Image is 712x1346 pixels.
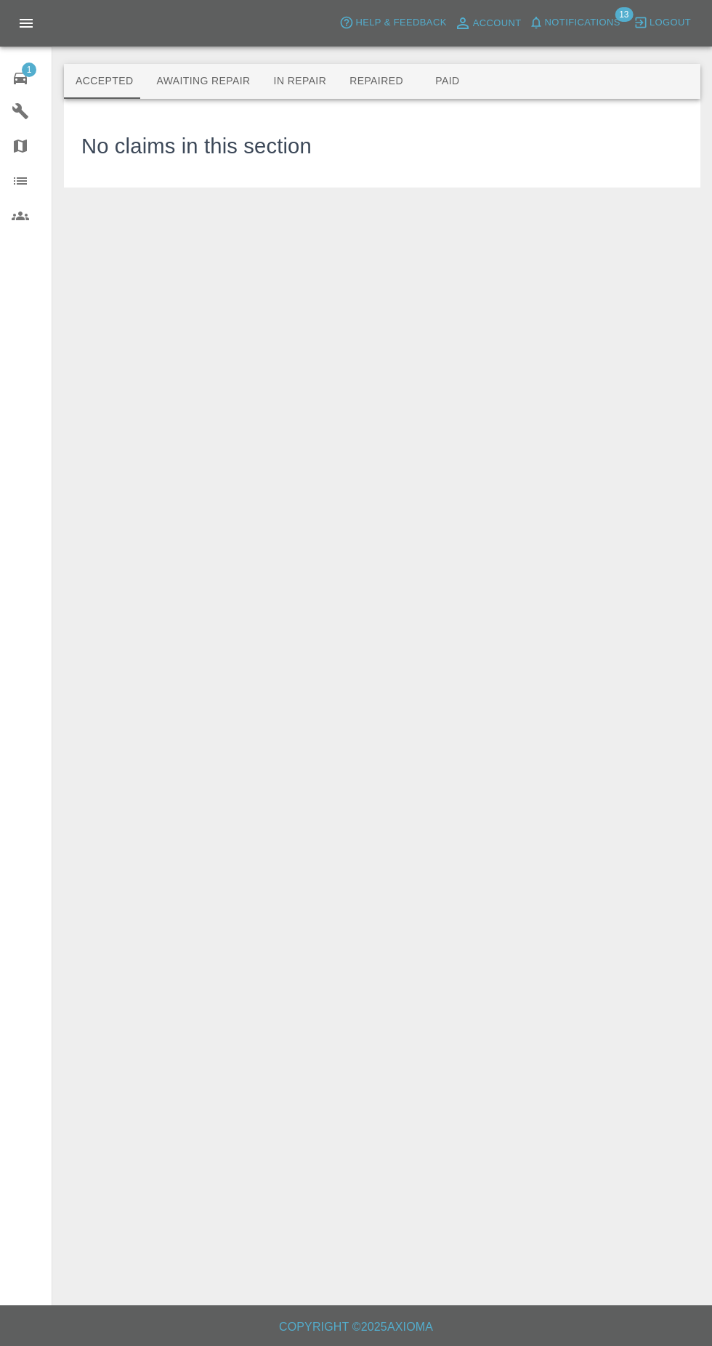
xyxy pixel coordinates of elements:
[145,64,262,99] button: Awaiting Repair
[415,64,480,99] button: Paid
[450,12,525,35] a: Account
[650,15,691,31] span: Logout
[473,15,522,32] span: Account
[338,64,415,99] button: Repaired
[64,64,145,99] button: Accepted
[630,12,695,34] button: Logout
[336,12,450,34] button: Help & Feedback
[545,15,620,31] span: Notifications
[12,1317,700,1337] h6: Copyright © 2025 Axioma
[9,6,44,41] button: Open drawer
[355,15,446,31] span: Help & Feedback
[81,131,312,163] h3: No claims in this section
[262,64,339,99] button: In Repair
[525,12,624,34] button: Notifications
[615,7,633,22] span: 13
[22,63,36,77] span: 1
